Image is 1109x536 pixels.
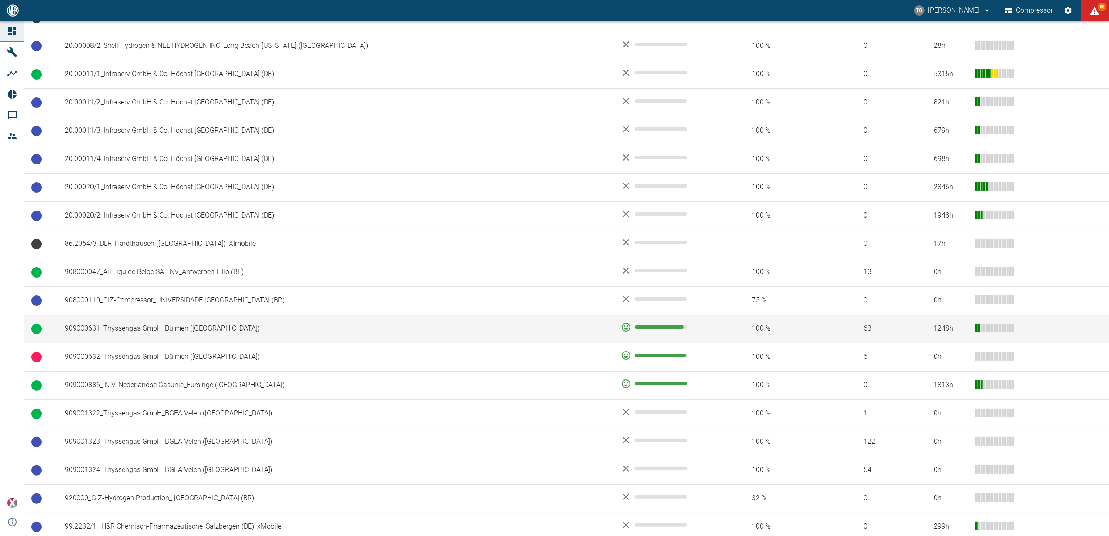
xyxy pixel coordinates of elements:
[850,409,920,419] span: 1
[31,493,42,504] span: Betriebsbereit
[934,69,968,79] div: 5315 h
[621,237,724,248] div: No data
[934,97,968,107] div: 821 h
[934,154,968,164] div: 698 h
[850,267,920,277] span: 13
[58,60,614,88] td: 20.00011/1_Infraserv GmbH & Co. Höchst [GEOGRAPHIC_DATA] (DE)
[58,117,614,145] td: 20.00011/3_Infraserv GmbH & Co. Höchst [GEOGRAPHIC_DATA] (DE)
[621,124,724,134] div: No data
[850,352,920,362] span: 6
[58,88,614,117] td: 20.00011/2_Infraserv GmbH & Co. Höchst [GEOGRAPHIC_DATA] (DE)
[58,230,614,258] td: 86.2054/3_DLR_Hardthausen ([GEOGRAPHIC_DATA])_XImobile
[738,409,836,419] span: 100 %
[58,286,614,315] td: 908000110_GIZ-Compressor_UNIVERSIDADE [GEOGRAPHIC_DATA] (BR)
[934,41,968,51] div: 28 h
[31,267,42,278] span: Betrieb
[58,399,614,428] td: 909001322_Thyssengas GmbH_BGEA Velen ([GEOGRAPHIC_DATA])
[6,4,20,16] img: logo
[850,182,920,192] span: 0
[850,126,920,136] span: 0
[621,96,724,106] div: No data
[58,201,614,230] td: 20.00020/2_Infraserv GmbH & Co. Höchst [GEOGRAPHIC_DATA] (DE)
[850,211,920,221] span: 0
[738,522,836,532] span: 100 %
[621,67,724,78] div: No data
[31,211,42,221] span: Betriebsbereit
[31,295,42,306] span: Betriebsbereit
[934,522,968,532] div: 299 h
[58,315,614,343] td: 909000631_Thyssengas GmbH_Dülmen ([GEOGRAPHIC_DATA])
[738,239,836,249] span: -
[934,182,968,192] div: 2846 h
[934,409,968,419] div: 0 h
[621,463,724,474] div: No data
[738,154,836,164] span: 100 %
[621,152,724,163] div: No data
[850,295,920,305] span: 0
[1060,3,1076,18] button: Einstellungen
[31,437,42,447] span: Betriebsbereit
[913,3,992,18] button: thomas.gregoir@neuman-esser.com
[31,41,42,51] span: Betriebsbereit
[31,324,42,334] span: Betrieb
[621,181,724,191] div: No data
[31,409,42,419] span: Betrieb
[934,437,968,447] div: 0 h
[31,522,42,532] span: Betriebsbereit
[850,69,920,79] span: 0
[934,493,968,503] div: 0 h
[850,41,920,51] span: 0
[934,324,968,334] div: 1248 h
[850,465,920,475] span: 54
[621,435,724,446] div: No data
[58,371,614,399] td: 909000886_ N.V. Nederlandse Gasunie_Eursinge ([GEOGRAPHIC_DATA])
[738,437,836,447] span: 100 %
[738,324,836,334] span: 100 %
[738,41,836,51] span: 100 %
[31,126,42,136] span: Betriebsbereit
[31,154,42,164] span: Betriebsbereit
[58,428,614,456] td: 909001323_Thyssengas GmbH_BGEA Velen ([GEOGRAPHIC_DATA])
[934,211,968,221] div: 1948 h
[621,520,724,530] div: No data
[850,522,920,532] span: 0
[621,407,724,417] div: No data
[850,380,920,390] span: 0
[738,295,836,305] span: 75 %
[934,239,968,249] div: 17 h
[738,267,836,277] span: 100 %
[934,267,968,277] div: 0 h
[738,182,836,192] span: 100 %
[31,465,42,476] span: Betriebsbereit
[621,209,724,219] div: No data
[850,239,920,249] span: 0
[58,32,614,60] td: 20.00008/2_Shell Hydrogen & NEL HYDROGEN INC_Long Beach-[US_STATE] ([GEOGRAPHIC_DATA])
[58,484,614,513] td: 920000_GIZ-Hydrogen Production_ [GEOGRAPHIC_DATA] (BR)
[738,211,836,221] span: 100 %
[31,182,42,193] span: Betriebsbereit
[621,294,724,304] div: No data
[58,343,614,371] td: 909000632_Thyssengas GmbH_Dülmen ([GEOGRAPHIC_DATA])
[58,258,614,286] td: 908000047_Air Liquide Belge SA - NV_Antwerpen-Lillo (BE)
[58,145,614,173] td: 20.00011/4_Infraserv GmbH & Co. Höchst [GEOGRAPHIC_DATA] (DE)
[58,456,614,484] td: 909001324_Thyssengas GmbH_BGEA Velen ([GEOGRAPHIC_DATA])
[31,380,42,391] span: Betrieb
[621,350,724,361] div: 98 %
[31,352,42,362] span: Ungeplanter Stillstand
[621,492,724,502] div: No data
[850,437,920,447] span: 122
[934,465,968,475] div: 0 h
[934,295,968,305] div: 0 h
[7,498,17,508] img: Xplore Logo
[934,380,968,390] div: 1813 h
[850,493,920,503] span: 0
[58,173,614,201] td: 20.00020/1_Infraserv GmbH & Co. Höchst [GEOGRAPHIC_DATA] (DE)
[738,69,836,79] span: 100 %
[621,379,724,389] div: 100 %
[738,493,836,503] span: 32 %
[31,239,42,249] span: Keine Daten
[621,39,724,50] div: No data
[621,322,724,332] div: 94 %
[738,380,836,390] span: 100 %
[850,154,920,164] span: 0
